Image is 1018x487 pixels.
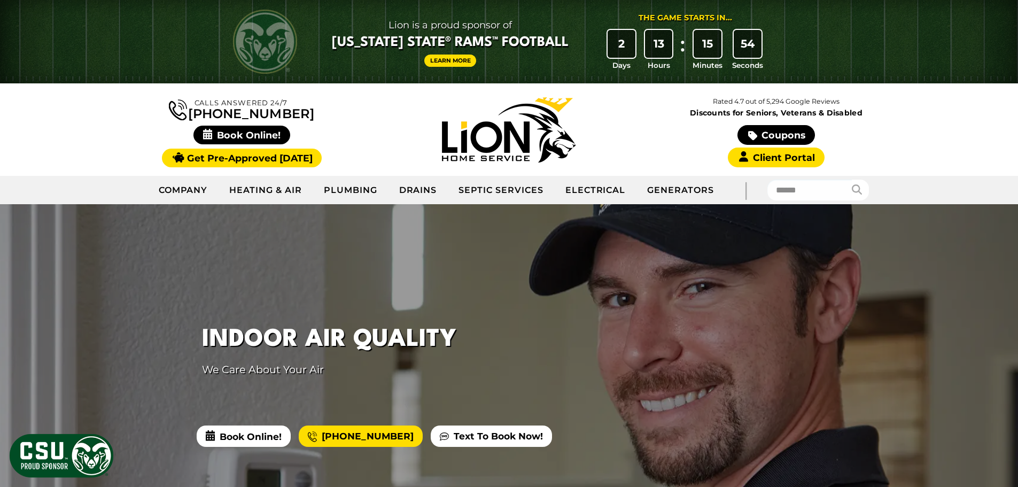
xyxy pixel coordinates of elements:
a: Coupons [737,125,814,145]
img: Lion Home Service [442,97,576,163]
h1: Indoor Air Quality [202,322,456,358]
span: Book Online! [197,426,291,447]
a: [PHONE_NUMBER] [299,426,423,447]
a: Get Pre-Approved [DATE] [162,149,322,167]
a: Client Portal [728,148,824,167]
p: We Care About Your Air [202,362,456,377]
span: [US_STATE] State® Rams™ Football [332,34,569,52]
div: : [677,30,688,71]
span: Discounts for Seniors, Veterans & Disabled [645,109,908,117]
span: Days [612,60,631,71]
a: Electrical [555,177,637,204]
span: Seconds [732,60,763,71]
a: Company [148,177,219,204]
img: CSU Sponsor Badge [8,432,115,479]
span: Minutes [693,60,722,71]
div: The Game Starts in... [639,12,732,24]
span: Hours [648,60,670,71]
img: CSU Rams logo [233,10,297,74]
div: | [725,176,767,204]
a: Drains [388,177,448,204]
p: Rated 4.7 out of 5,294 Google Reviews [642,96,910,107]
a: Plumbing [313,177,388,204]
a: Heating & Air [219,177,313,204]
a: Generators [636,177,725,204]
a: [PHONE_NUMBER] [169,97,314,120]
span: Lion is a proud sponsor of [332,17,569,34]
a: Text To Book Now! [431,426,552,447]
div: 54 [734,30,761,58]
a: Learn More [424,55,477,67]
div: 15 [694,30,721,58]
div: 13 [645,30,673,58]
span: Book Online! [193,126,290,144]
div: 2 [608,30,635,58]
a: Septic Services [448,177,554,204]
